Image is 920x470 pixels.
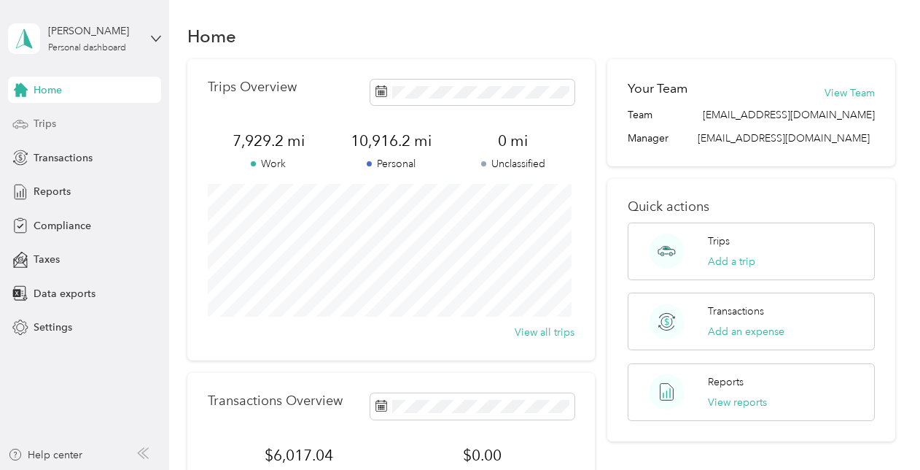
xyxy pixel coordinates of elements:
p: Trips Overview [208,80,297,95]
button: Add an expense [708,324,784,339]
span: Reports [34,184,71,199]
span: Manager [628,131,668,146]
span: 0 mi [452,131,574,151]
p: Transactions [708,304,764,319]
button: View all trips [515,325,574,340]
span: Trips [34,116,56,131]
div: [PERSON_NAME] [48,23,139,39]
span: [EMAIL_ADDRESS][DOMAIN_NAME] [703,107,875,123]
span: $6,017.04 [208,445,391,466]
div: Personal dashboard [48,44,126,53]
span: Taxes [34,252,60,267]
span: 10,916.2 mi [330,131,452,151]
p: Reports [708,374,744,390]
button: View Team [825,85,875,101]
span: Transactions [34,150,93,166]
span: $0.00 [391,445,574,466]
span: Settings [34,320,72,335]
span: 7,929.2 mi [208,131,330,151]
p: Quick actions [628,199,874,215]
iframe: Everlance-gr Chat Button Frame [838,388,920,470]
h1: Home [187,28,236,44]
p: Trips [708,234,730,249]
h2: Your Team [628,80,687,98]
span: Home [34,82,62,98]
span: [EMAIL_ADDRESS][DOMAIN_NAME] [698,132,870,145]
p: Transactions Overview [208,393,343,409]
p: Personal [330,156,452,172]
p: Unclassified [452,156,574,172]
span: Team [628,107,652,123]
button: View reports [708,395,767,410]
button: Help center [8,447,82,463]
span: Compliance [34,218,91,234]
p: Work [208,156,330,172]
span: Data exports [34,286,95,301]
button: Add a trip [708,254,755,269]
